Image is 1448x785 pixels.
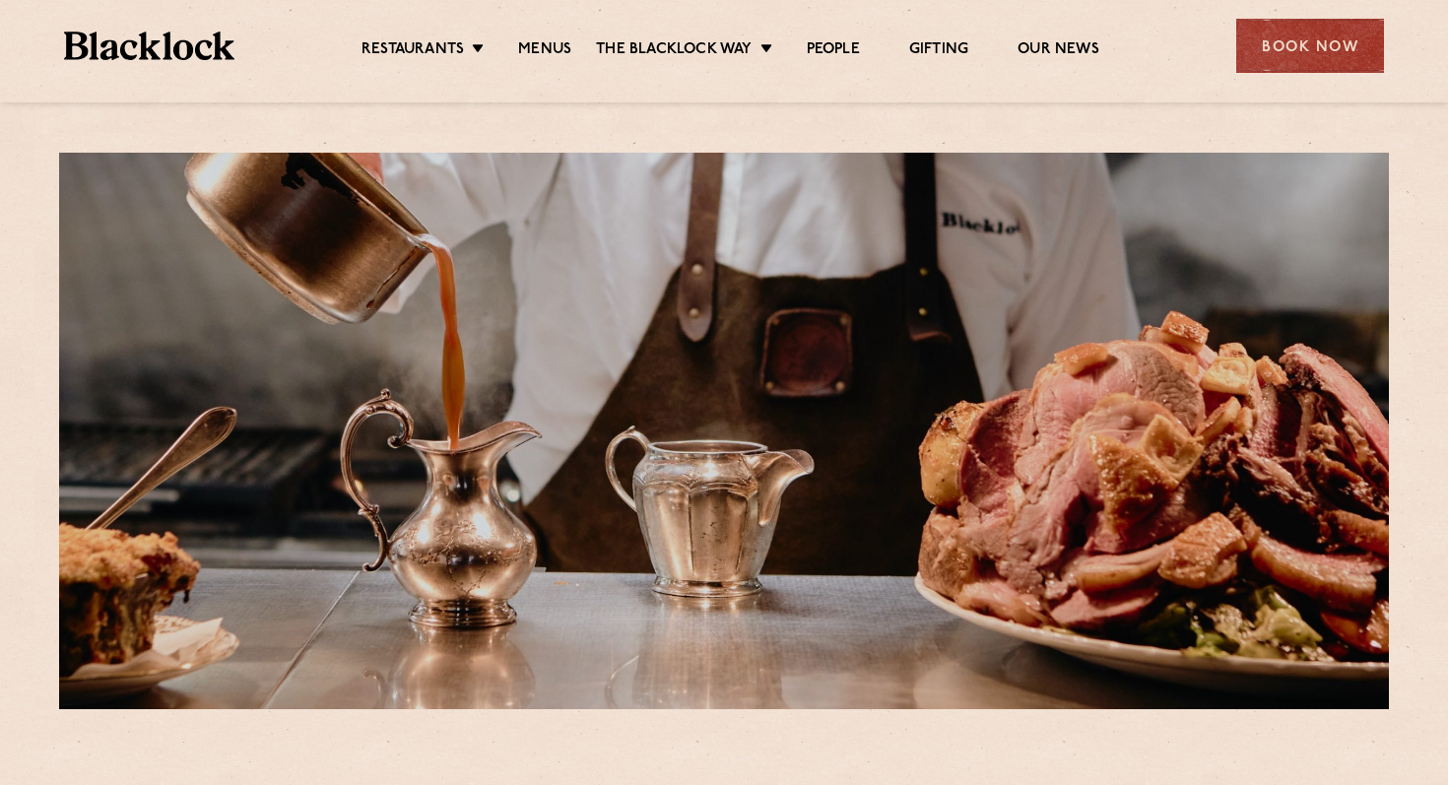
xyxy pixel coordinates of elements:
a: Our News [1018,40,1099,62]
img: BL_Textured_Logo-footer-cropped.svg [64,32,234,60]
a: Gifting [909,40,968,62]
a: The Blacklock Way [596,40,752,62]
a: Menus [518,40,571,62]
a: People [807,40,860,62]
a: Restaurants [362,40,464,62]
div: Book Now [1236,19,1384,73]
